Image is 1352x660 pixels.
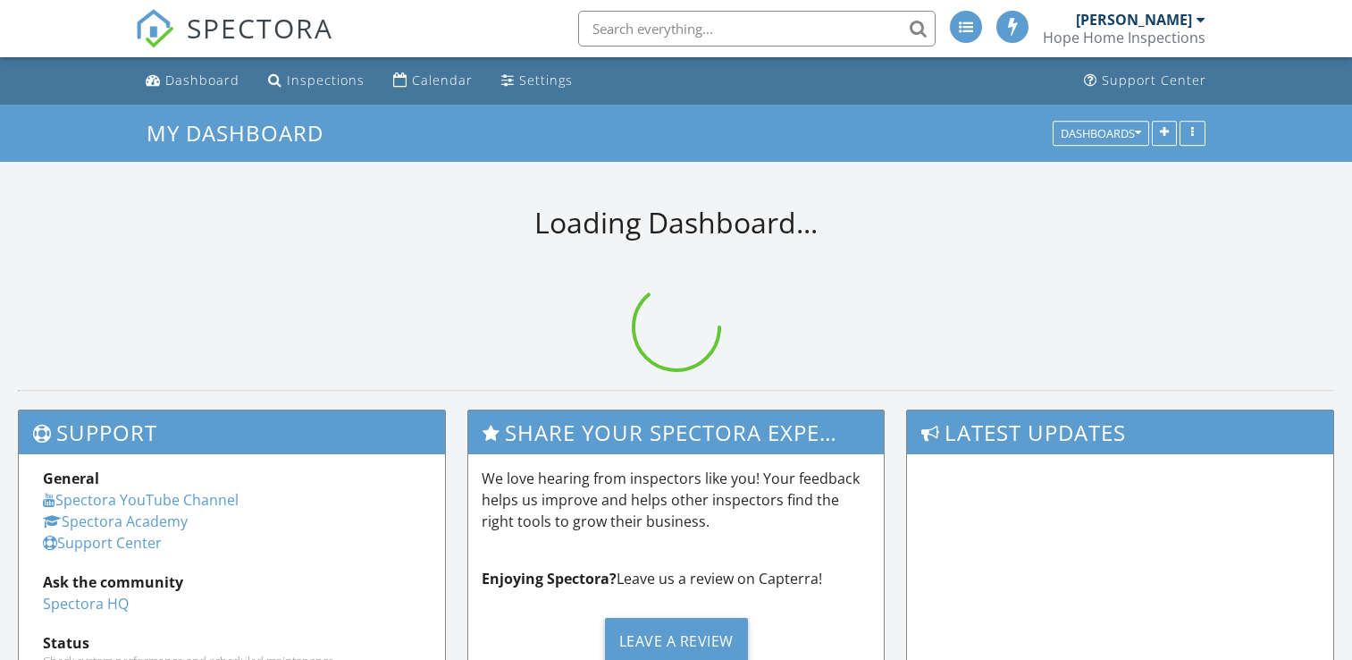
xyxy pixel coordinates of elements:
[482,468,870,532] p: We love hearing from inspectors like you! Your feedback helps us improve and helps other inspecto...
[386,64,480,97] a: Calendar
[43,512,188,531] a: Spectora Academy
[1076,11,1192,29] div: [PERSON_NAME]
[412,72,473,89] div: Calendar
[43,533,162,553] a: Support Center
[1053,121,1149,146] button: Dashboards
[187,9,333,47] span: SPECTORA
[139,64,247,97] a: Dashboard
[1043,29,1205,47] div: Hope Home Inspections
[165,72,239,89] div: Dashboard
[482,568,870,589] p: Leave us a review on Capterra!
[147,118,339,148] a: My Dashboard
[287,72,365,89] div: Inspections
[261,64,372,97] a: Inspections
[43,490,239,510] a: Spectora YouTube Channel
[19,410,445,454] h3: Support
[1102,72,1206,89] div: Support Center
[578,11,936,47] input: Search everything...
[907,410,1333,454] h3: Latest Updates
[482,569,617,588] strong: Enjoying Spectora?
[135,24,333,62] a: SPECTORA
[43,469,99,488] strong: General
[43,632,421,654] div: Status
[519,72,573,89] div: Settings
[468,410,884,454] h3: Share Your Spectora Experience
[43,571,421,593] div: Ask the community
[1077,64,1213,97] a: Support Center
[135,9,174,48] img: The Best Home Inspection Software - Spectora
[1061,127,1141,140] div: Dashboards
[494,64,580,97] a: Settings
[43,594,129,613] a: Spectora HQ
